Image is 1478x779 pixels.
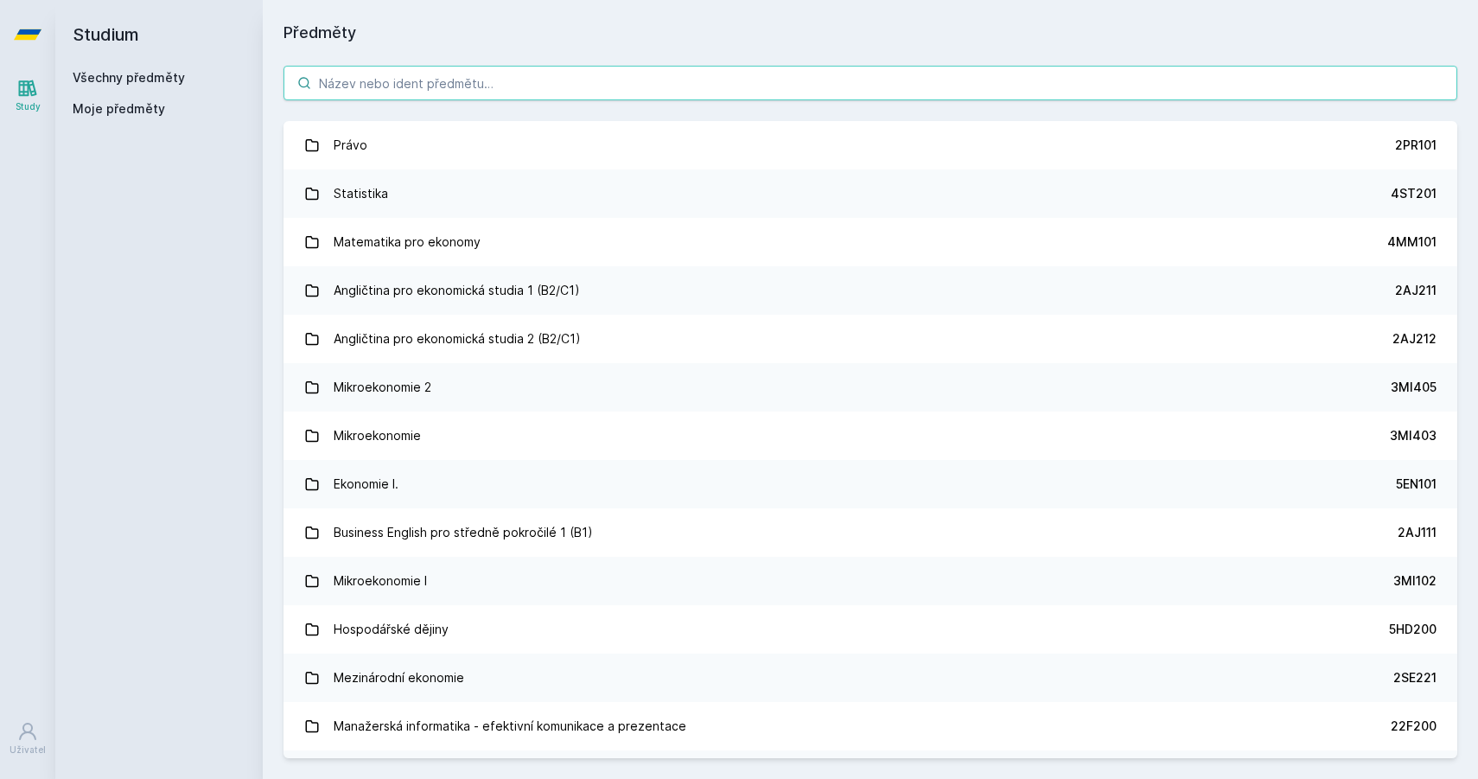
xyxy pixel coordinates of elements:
div: Business English pro středně pokročilé 1 (B1) [334,515,593,550]
div: 22F200 [1391,718,1437,735]
div: Ekonomie I. [334,467,398,501]
div: 2SE221 [1393,669,1437,686]
a: Study [3,69,52,122]
a: Uživatel [3,712,52,765]
div: Matematika pro ekonomy [334,225,481,259]
div: Manažerská informatika - efektivní komunikace a prezentace [334,709,686,744]
div: 4ST201 [1391,185,1437,202]
div: 2AJ211 [1395,282,1437,299]
div: 4MM101 [1387,233,1437,251]
a: Mikroekonomie I 3MI102 [283,557,1457,605]
a: Mikroekonomie 2 3MI405 [283,363,1457,412]
div: Právo [334,128,367,163]
div: Mikroekonomie [334,418,421,453]
a: Právo 2PR101 [283,121,1457,169]
a: Mezinárodní ekonomie 2SE221 [283,654,1457,702]
a: Business English pro středně pokročilé 1 (B1) 2AJ111 [283,508,1457,557]
div: Mezinárodní ekonomie [334,661,464,695]
div: Hospodářské dějiny [334,612,449,647]
a: Mikroekonomie 3MI403 [283,412,1457,460]
a: Angličtina pro ekonomická studia 1 (B2/C1) 2AJ211 [283,266,1457,315]
div: Mikroekonomie I [334,564,427,598]
div: 2PR101 [1395,137,1437,154]
a: Angličtina pro ekonomická studia 2 (B2/C1) 2AJ212 [283,315,1457,363]
div: 2AJ212 [1392,330,1437,348]
div: 3MI102 [1393,572,1437,590]
a: Matematika pro ekonomy 4MM101 [283,218,1457,266]
a: Statistika 4ST201 [283,169,1457,218]
div: Mikroekonomie 2 [334,370,431,405]
div: 2AJ111 [1398,524,1437,541]
div: Angličtina pro ekonomická studia 2 (B2/C1) [334,322,581,356]
div: Angličtina pro ekonomická studia 1 (B2/C1) [334,273,580,308]
a: Ekonomie I. 5EN101 [283,460,1457,508]
span: Moje předměty [73,100,165,118]
div: 5HD200 [1389,621,1437,638]
div: 3MI405 [1391,379,1437,396]
h1: Předměty [283,21,1457,45]
div: Uživatel [10,744,46,757]
div: 5EN101 [1396,476,1437,493]
a: Hospodářské dějiny 5HD200 [283,605,1457,654]
div: Study [16,100,41,113]
a: Manažerská informatika - efektivní komunikace a prezentace 22F200 [283,702,1457,750]
div: Statistika [334,176,388,211]
a: Všechny předměty [73,70,185,85]
div: 3MI403 [1390,427,1437,444]
input: Název nebo ident předmětu… [283,66,1457,100]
